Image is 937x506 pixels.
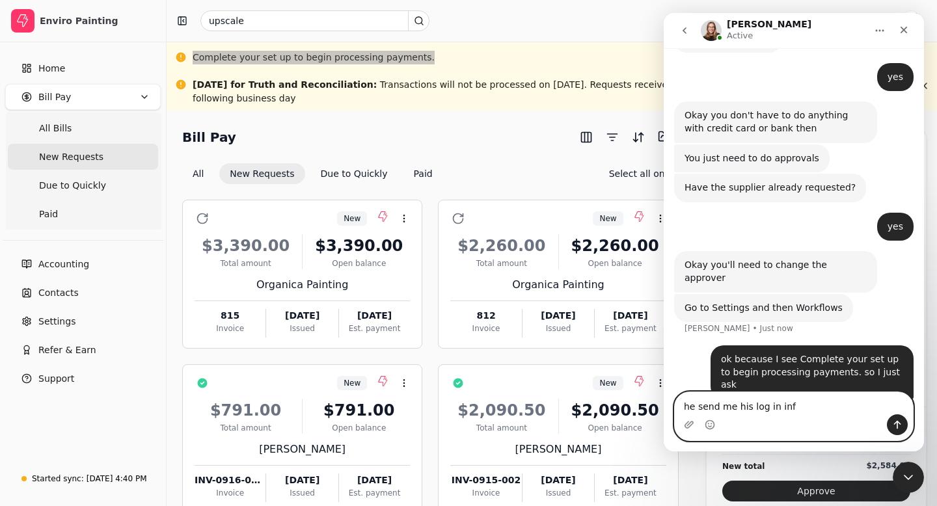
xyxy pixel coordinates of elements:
[344,377,360,389] span: New
[308,258,410,269] div: Open balance
[595,473,666,487] div: [DATE]
[195,323,265,334] div: Invoice
[5,280,161,306] a: Contacts
[38,62,65,75] span: Home
[5,467,161,490] a: Started sync:[DATE] 4:40 PM
[450,442,666,457] div: [PERSON_NAME]
[87,473,147,485] div: [DATE] 4:40 PM
[182,127,236,148] h2: Bill Pay
[32,473,84,485] div: Started sync:
[8,201,158,227] a: Paid
[450,258,552,269] div: Total amount
[195,258,297,269] div: Total amount
[195,277,410,293] div: Organica Painting
[450,473,521,487] div: INV-0915-002
[193,79,377,90] span: [DATE] for Truth and Reconciliation :
[564,234,666,258] div: $2,260.00
[450,323,521,334] div: Invoice
[802,10,893,31] button: Setup guide
[219,163,305,184] button: New Requests
[564,399,666,422] div: $2,090.50
[450,399,552,422] div: $2,090.50
[595,323,666,334] div: Est. payment
[40,14,155,27] div: Enviro Painting
[195,473,265,487] div: INV-0916-002-1
[310,163,398,184] button: Due to Quickly
[39,179,106,193] span: Due to Quickly
[664,13,924,451] iframe: Intercom live chat
[523,473,594,487] div: [DATE]
[5,55,161,81] a: Home
[403,163,443,184] button: Paid
[339,309,410,323] div: [DATE]
[39,122,72,135] span: All Bills
[266,309,338,323] div: [DATE]
[266,323,338,334] div: Issued
[893,462,924,493] iframe: Intercom live chat
[344,213,360,224] span: New
[599,377,616,389] span: New
[308,234,410,258] div: $3,390.00
[5,337,161,363] button: Refer & Earn
[523,323,594,334] div: Issued
[38,315,75,328] span: Settings
[266,487,338,499] div: Issued
[450,234,552,258] div: $2,260.00
[564,422,666,434] div: Open balance
[195,399,297,422] div: $791.00
[195,234,297,258] div: $3,390.00
[722,481,910,501] button: Approve
[195,422,297,434] div: Total amount
[450,487,521,499] div: Invoice
[193,78,911,105] div: Transactions will not be processed on [DATE]. Requests received after 4 pm MST on [DATE] will be ...
[595,487,666,499] div: Est. payment
[628,127,649,148] button: Sort
[5,84,161,110] button: Bill Pay
[5,366,161,392] button: Support
[38,372,74,386] span: Support
[38,258,89,271] span: Accounting
[38,286,79,300] span: Contacts
[200,10,429,31] input: Search
[450,309,521,323] div: 812
[8,144,158,170] a: New Requests
[523,309,594,323] div: [DATE]
[595,309,666,323] div: [DATE]
[195,309,265,323] div: 815
[339,323,410,334] div: Est. payment
[266,473,338,487] div: [DATE]
[182,163,214,184] button: All
[599,213,616,224] span: New
[182,163,443,184] div: Invoice filter options
[195,442,410,457] div: [PERSON_NAME]
[193,51,435,64] div: Complete your set up to begin processing payments.
[654,126,675,147] button: Batch (1)
[901,10,921,31] img: Enviro%20new%20Logo%20_RGB_Colour.jpg
[339,473,410,487] div: [DATE]
[450,277,666,293] div: Organica Painting
[39,150,103,164] span: New Requests
[564,258,666,269] div: Open balance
